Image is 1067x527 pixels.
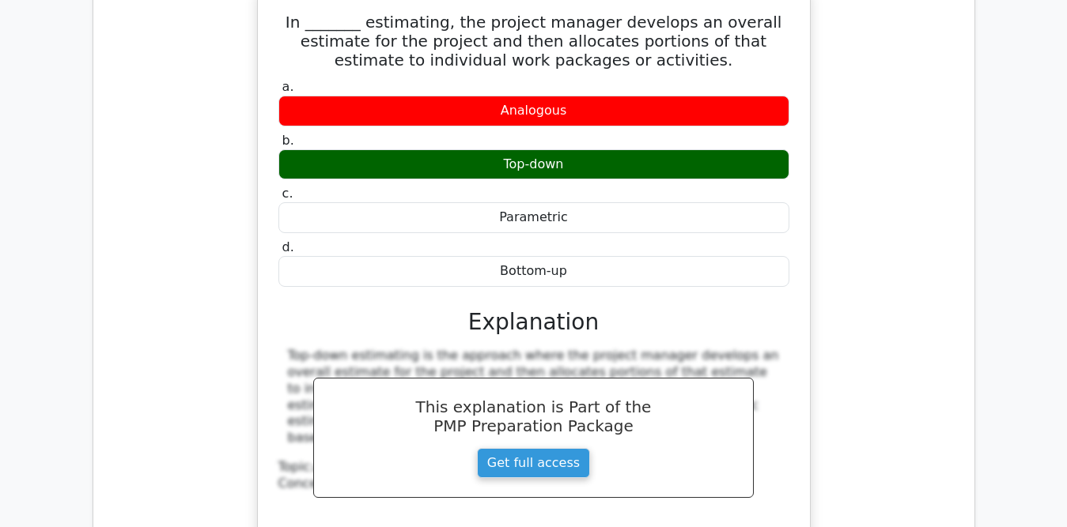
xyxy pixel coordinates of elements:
[282,239,294,254] span: d.
[278,459,789,476] div: Topic:
[278,476,789,492] div: Concept:
[288,348,780,446] div: Top-down estimating is the approach where the project manager develops an overall estimate for th...
[282,79,294,94] span: a.
[278,202,789,233] div: Parametric
[288,309,780,336] h3: Explanation
[278,96,789,126] div: Analogous
[278,149,789,180] div: Top-down
[277,13,791,70] h5: In _______ estimating, the project manager develops an overall estimate for the project and then ...
[477,448,590,478] a: Get full access
[278,256,789,287] div: Bottom-up
[282,186,293,201] span: c.
[282,133,294,148] span: b.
